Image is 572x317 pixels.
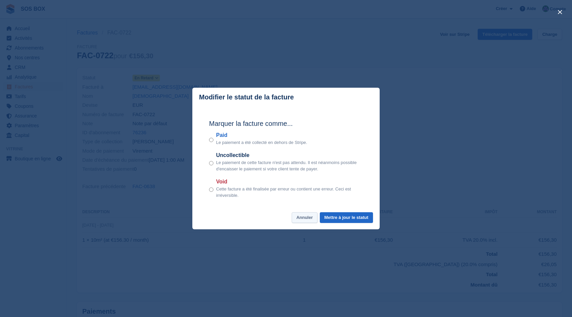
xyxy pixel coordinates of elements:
label: Void [216,178,363,186]
p: Le paiement de cette facture n'est pas attendu. Il est néanmoins possible d'encaisser le paiement... [216,159,363,172]
p: Modifier le statut de la facture [199,93,294,101]
label: Paid [216,131,307,139]
p: Cette facture a été finalisée par erreur ou contient une erreur. Ceci est irréversible. [216,186,363,199]
h2: Marquer la facture comme... [209,118,363,129]
button: Annuler [292,212,317,223]
p: Le paiement a été collecté en dehors de Stripe. [216,139,307,146]
label: Uncollectible [216,151,363,159]
button: Mettre à jour le statut [320,212,373,223]
button: close [555,7,565,17]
